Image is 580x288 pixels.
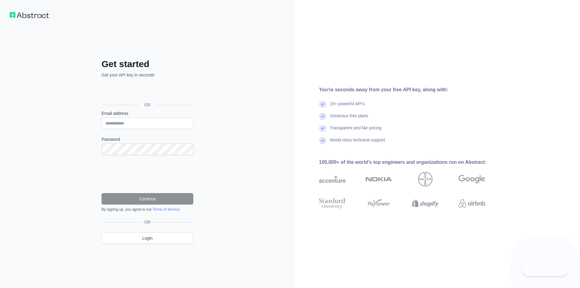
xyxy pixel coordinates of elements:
img: airbnb [459,197,485,210]
div: You're seconds away from your free API key, along with: [319,86,504,93]
div: Transparent and fair pricing [330,125,382,137]
img: nokia [366,172,392,186]
h2: Get started [101,59,193,70]
img: check mark [319,101,326,108]
img: shopify [412,197,439,210]
iframe: Toggle Customer Support [522,263,568,276]
img: payoneer [366,197,392,210]
a: Login [101,232,193,244]
a: Terms of Service [153,207,179,212]
img: bayer [418,172,433,186]
div: Generous free plans [330,113,368,125]
span: OR [142,219,153,225]
p: Get your API key in seconds [101,72,193,78]
span: OR [140,102,156,108]
div: 100,000+ of the world's top engineers and organizations run on Abstract: [319,159,504,166]
iframe: reCAPTCHA [101,162,193,186]
img: check mark [319,113,326,120]
img: stanford university [319,197,346,210]
label: Email address [101,110,193,116]
img: check mark [319,137,326,144]
iframe: Botão "Fazer login com o Google" [98,85,195,98]
div: By signing up, you agree to our . [101,207,193,212]
img: check mark [319,125,326,132]
button: Continue [101,193,193,205]
label: Password [101,136,193,142]
img: Workflow [10,12,49,18]
img: google [459,172,485,186]
div: World-class technical support [330,137,385,149]
img: accenture [319,172,346,186]
div: 15+ powerful API's [330,101,365,113]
